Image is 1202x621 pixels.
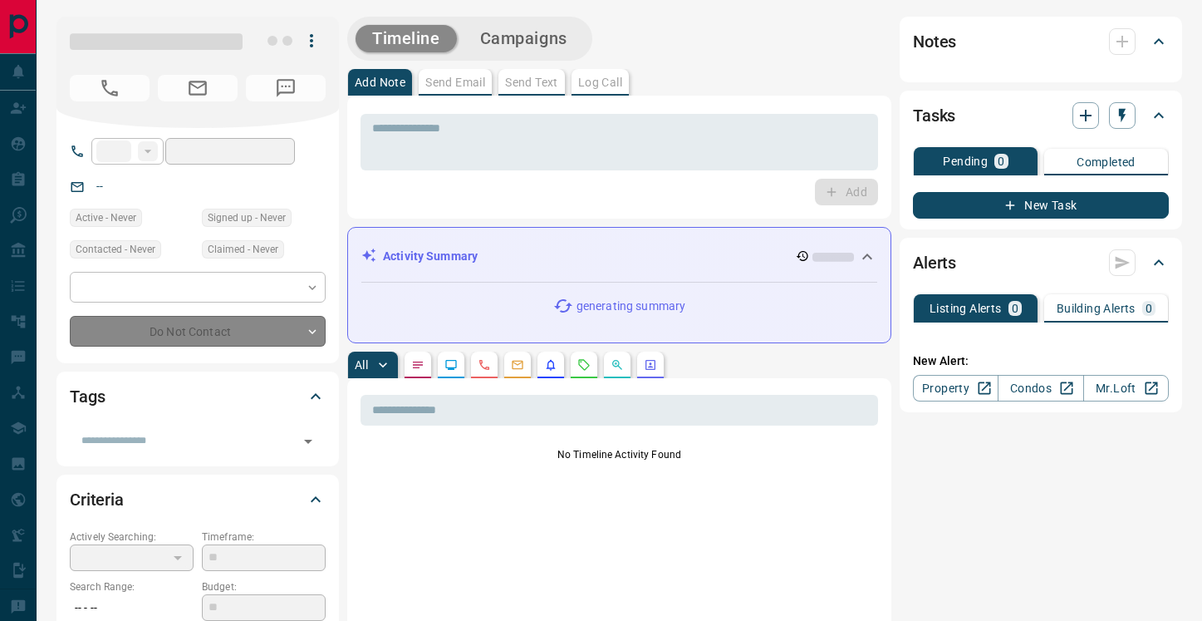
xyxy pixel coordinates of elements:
div: Alerts [913,243,1169,283]
span: No Number [246,75,326,101]
p: Search Range: [70,579,194,594]
svg: Calls [478,358,491,372]
p: Actively Searching: [70,530,194,545]
span: Contacted - Never [76,241,155,258]
svg: Opportunities [611,358,624,372]
span: Claimed - Never [208,241,278,258]
p: 0 [1012,303,1018,314]
h2: Criteria [70,486,124,513]
h2: Alerts [913,249,956,276]
p: Activity Summary [383,248,478,265]
a: Mr.Loft [1083,375,1169,402]
svg: Requests [577,358,591,372]
p: Building Alerts [1057,303,1136,314]
p: Budget: [202,579,326,594]
svg: Lead Browsing Activity [444,358,458,372]
h2: Tags [70,383,105,410]
a: Condos [998,375,1083,402]
p: All [355,359,368,371]
svg: Notes [411,358,424,372]
p: No Timeline Activity Found [361,447,878,462]
p: Pending [943,155,988,167]
p: Completed [1077,156,1136,168]
div: Activity Summary [361,241,877,272]
button: Timeline [356,25,457,52]
svg: Listing Alerts [544,358,557,372]
p: 0 [1146,303,1152,314]
span: No Number [70,75,150,101]
div: Do Not Contact [70,316,326,347]
p: New Alert: [913,352,1169,370]
p: generating summary [576,298,685,315]
div: Tasks [913,96,1169,136]
div: Notes [913,22,1169,62]
p: Add Note [355,76,405,88]
span: Active - Never [76,209,136,226]
div: Tags [70,377,326,416]
a: -- [96,180,103,193]
span: Signed up - Never [208,209,286,226]
p: 0 [998,155,1004,167]
a: Property [913,375,998,402]
button: New Task [913,192,1169,219]
h2: Tasks [913,102,955,129]
div: Criteria [70,480,326,520]
button: Campaigns [464,25,584,52]
p: Listing Alerts [930,303,1002,314]
svg: Agent Actions [644,358,657,372]
button: Open [297,430,320,453]
svg: Emails [511,358,524,372]
h2: Notes [913,28,956,55]
p: Timeframe: [202,530,326,545]
span: No Email [158,75,238,101]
